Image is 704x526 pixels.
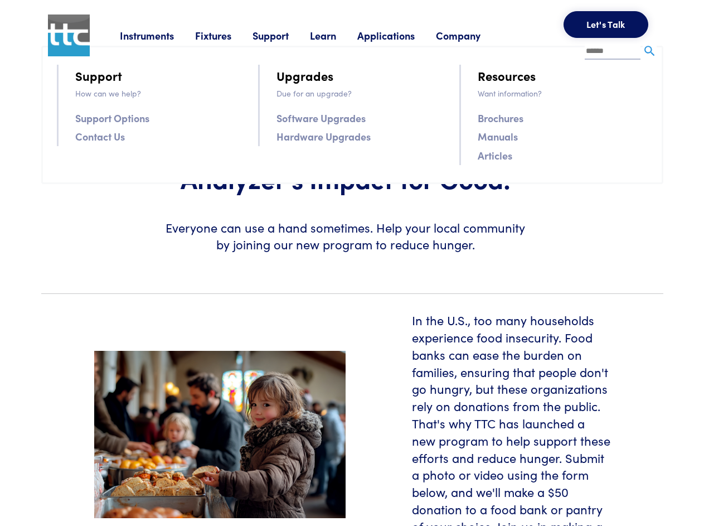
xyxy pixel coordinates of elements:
[163,219,528,254] h6: Everyone can use a hand sometimes. Help your local community by joining our new program to reduce...
[75,110,149,126] a: Support Options
[478,128,518,144] a: Manuals
[478,87,647,99] p: Want information?
[195,28,253,42] a: Fixtures
[310,28,357,42] a: Learn
[48,15,90,57] img: ttc_logo_1x1_v1.0.png
[75,128,125,144] a: Contact Us
[75,66,122,85] a: Support
[357,28,436,42] a: Applications
[436,28,502,42] a: Company
[276,110,366,126] a: Software Upgrades
[478,110,523,126] a: Brochures
[478,66,536,85] a: Resources
[276,87,446,99] p: Due for an upgrade?
[564,11,648,38] button: Let's Talk
[75,87,245,99] p: How can we help?
[120,28,195,42] a: Instruments
[94,351,346,519] img: food-pantry-header.jpeg
[253,28,310,42] a: Support
[276,66,333,85] a: Upgrades
[276,128,371,144] a: Hardware Upgrades
[478,147,512,163] a: Articles
[163,98,528,195] h1: Introducing TA-GIVESBACK: Amplify Your Texture Analyzer's Impact for Good!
